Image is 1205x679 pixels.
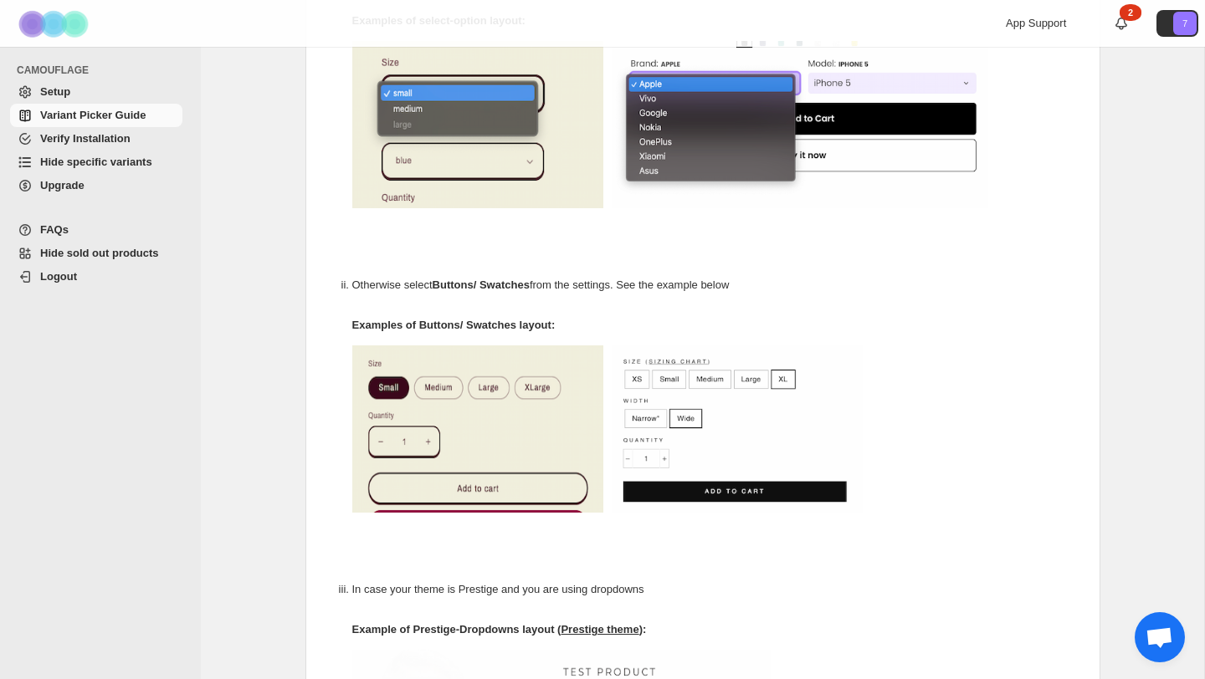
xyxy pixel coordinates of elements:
span: Avatar with initials 7 [1173,12,1197,35]
text: 7 [1182,18,1187,28]
span: App Support [1006,17,1066,29]
p: In case your theme is Prestige and you are using dropdowns [352,569,1087,610]
div: 2 [1120,4,1141,21]
span: FAQs [40,223,69,236]
strong: Examples of Buttons/ Swatches layout: [352,319,556,331]
strong: Buttons/ Swatches [433,278,530,291]
img: Camouflage [13,1,97,47]
img: camouflage-select-options-2 [612,41,988,208]
a: FAQs [10,218,182,242]
img: camouflage-swatch-2 [612,345,863,513]
img: camouflage-select-options [352,41,603,208]
a: Upgrade [10,174,182,197]
span: CAMOUFLAGE [17,64,189,77]
a: Verify Installation [10,127,182,151]
span: Setup [40,85,70,98]
span: Prestige theme [561,623,638,636]
p: Otherwise select from the settings. See the example below [352,265,1087,305]
button: Avatar with initials 7 [1156,10,1198,37]
a: Logout [10,265,182,288]
img: camouflage-swatch-1 [352,345,603,513]
a: Open chat [1135,612,1185,662]
span: Variant Picker Guide [40,109,146,121]
a: Variant Picker Guide [10,104,182,127]
strong: Example of Prestige-Dropdowns layout ( ): [352,623,647,636]
span: Upgrade [40,179,85,191]
a: 2 [1113,15,1130,32]
a: Hide sold out products [10,242,182,265]
a: Hide specific variants [10,151,182,174]
span: Hide specific variants [40,156,152,168]
span: Logout [40,270,77,283]
span: Hide sold out products [40,247,159,259]
a: Setup [10,80,182,104]
span: Verify Installation [40,132,131,145]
